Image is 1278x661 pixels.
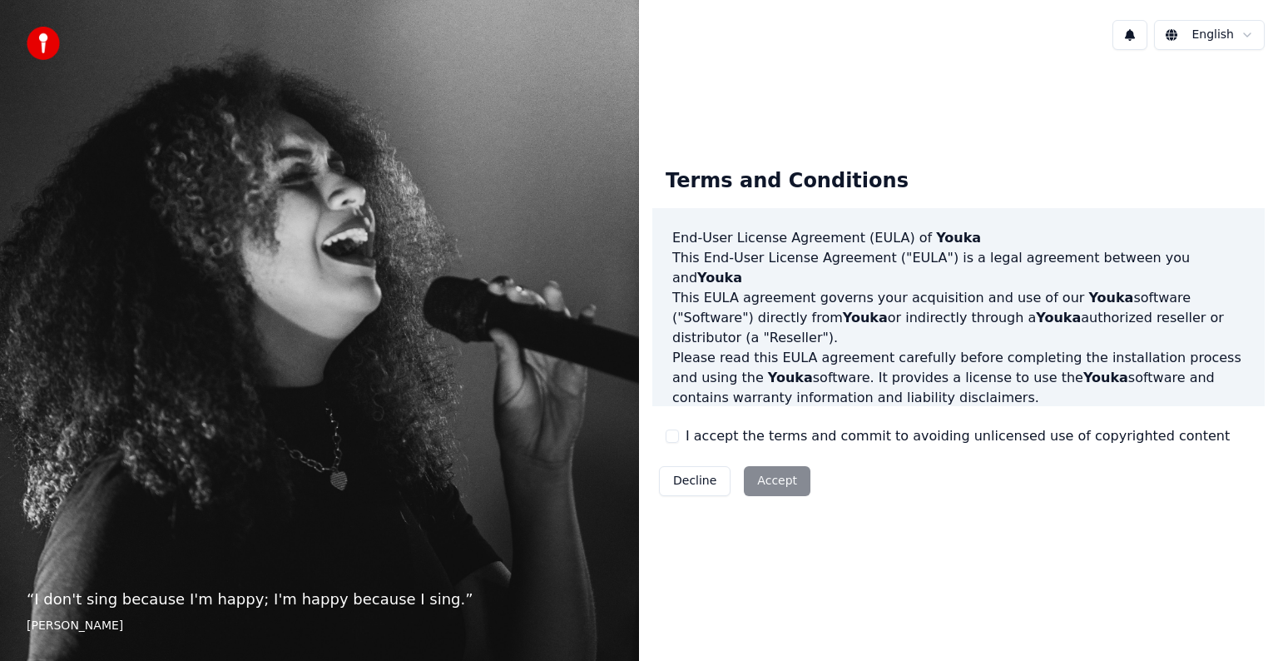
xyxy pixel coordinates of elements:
label: I accept the terms and commit to avoiding unlicensed use of copyrighted content [686,426,1230,446]
footer: [PERSON_NAME] [27,618,612,634]
span: Youka [843,310,888,326]
p: This EULA agreement governs your acquisition and use of our software ("Software") directly from o... [672,288,1245,348]
button: Decline [659,466,731,496]
span: Youka [1088,290,1133,306]
span: Youka [1083,370,1128,385]
p: Please read this EULA agreement carefully before completing the installation process and using th... [672,348,1245,408]
img: youka [27,27,60,60]
span: Youka [936,230,981,246]
div: Terms and Conditions [652,155,922,208]
span: Youka [697,270,742,286]
p: “ I don't sing because I'm happy; I'm happy because I sing. ” [27,588,612,611]
p: This End-User License Agreement ("EULA") is a legal agreement between you and [672,248,1245,288]
span: Youka [1036,310,1081,326]
span: Youka [768,370,813,385]
h3: End-User License Agreement (EULA) of [672,228,1245,248]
